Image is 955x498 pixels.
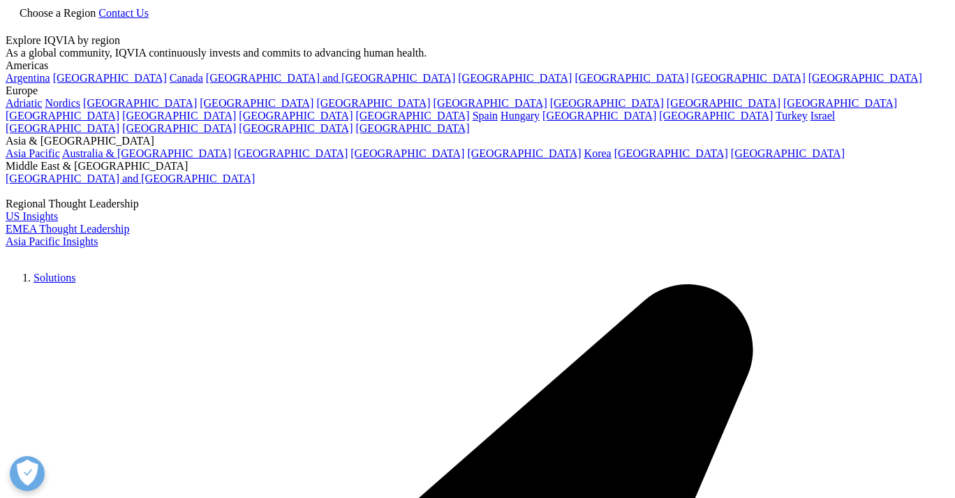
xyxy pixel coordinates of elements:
a: Spain [473,110,498,122]
a: [GEOGRAPHIC_DATA] [731,147,845,159]
a: [GEOGRAPHIC_DATA] [550,97,664,109]
div: Europe [6,85,949,97]
a: [GEOGRAPHIC_DATA] [575,72,688,84]
a: [GEOGRAPHIC_DATA] [122,110,236,122]
div: Regional Thought Leadership [6,198,949,210]
a: Israel [810,110,836,122]
a: Asia Pacific [6,147,60,159]
a: Asia Pacific Insights [6,235,98,247]
span: Choose a Region [20,7,96,19]
a: Contact Us [98,7,149,19]
div: Explore IQVIA by region [6,34,949,47]
a: [GEOGRAPHIC_DATA] [692,72,806,84]
a: Solutions [34,272,75,284]
a: Turkey [776,110,808,122]
a: [GEOGRAPHIC_DATA] [808,72,922,84]
a: [GEOGRAPHIC_DATA] [542,110,656,122]
a: [GEOGRAPHIC_DATA] [239,122,353,134]
a: [GEOGRAPHIC_DATA] [239,110,353,122]
a: Hungary [501,110,540,122]
a: [GEOGRAPHIC_DATA] [234,147,348,159]
button: Open Preferences [10,456,45,491]
a: [GEOGRAPHIC_DATA] [316,97,430,109]
a: [GEOGRAPHIC_DATA] [350,147,464,159]
a: US Insights [6,210,58,222]
a: [GEOGRAPHIC_DATA] [355,122,469,134]
a: [GEOGRAPHIC_DATA] and [GEOGRAPHIC_DATA] [6,173,255,184]
a: [GEOGRAPHIC_DATA] [458,72,572,84]
a: [GEOGRAPHIC_DATA] [53,72,167,84]
a: Argentina [6,72,50,84]
a: [GEOGRAPHIC_DATA] [355,110,469,122]
a: [GEOGRAPHIC_DATA] [659,110,773,122]
a: Australia & [GEOGRAPHIC_DATA] [62,147,231,159]
a: [GEOGRAPHIC_DATA] and [GEOGRAPHIC_DATA] [206,72,455,84]
a: [GEOGRAPHIC_DATA] [467,147,581,159]
a: [GEOGRAPHIC_DATA] [122,122,236,134]
a: Adriatic [6,97,42,109]
a: EMEA Thought Leadership [6,223,129,235]
a: Korea [584,147,612,159]
a: [GEOGRAPHIC_DATA] [83,97,197,109]
div: Americas [6,59,949,72]
div: As a global community, IQVIA continuously invests and commits to advancing human health. [6,47,949,59]
a: [GEOGRAPHIC_DATA] [434,97,547,109]
a: [GEOGRAPHIC_DATA] [667,97,780,109]
div: Middle East & [GEOGRAPHIC_DATA] [6,160,949,173]
a: [GEOGRAPHIC_DATA] [6,110,119,122]
a: [GEOGRAPHIC_DATA] [6,122,119,134]
div: Asia & [GEOGRAPHIC_DATA] [6,135,949,147]
a: [GEOGRAPHIC_DATA] [614,147,728,159]
a: [GEOGRAPHIC_DATA] [200,97,313,109]
a: Canada [170,72,203,84]
a: Nordics [45,97,80,109]
a: [GEOGRAPHIC_DATA] [783,97,897,109]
